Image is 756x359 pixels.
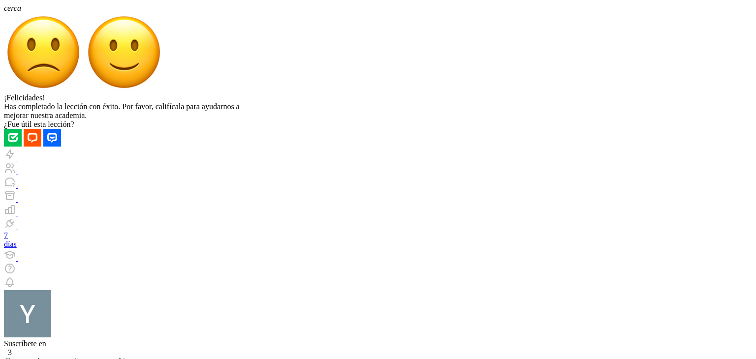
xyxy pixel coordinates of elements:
a: 7 días [4,231,752,249]
font: días [4,240,17,248]
img: cara ligeramente sonriente [85,13,163,91]
font: 7 [4,231,8,239]
font: ¡Felicidades! [4,93,45,102]
font: Suscríbete en [4,339,46,348]
font: Has completado la lección con éxito. Por favor, califícala para ayudarnos a mejorar nuestra acade... [4,102,240,120]
font: 3 [8,348,12,357]
img: cara ligeramente fruncida [4,13,83,91]
button: Abrir el widget de chat LiveChat [8,4,37,33]
font: cerca [4,4,21,12]
font: ¿Fue útil esta lección? [4,120,74,128]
